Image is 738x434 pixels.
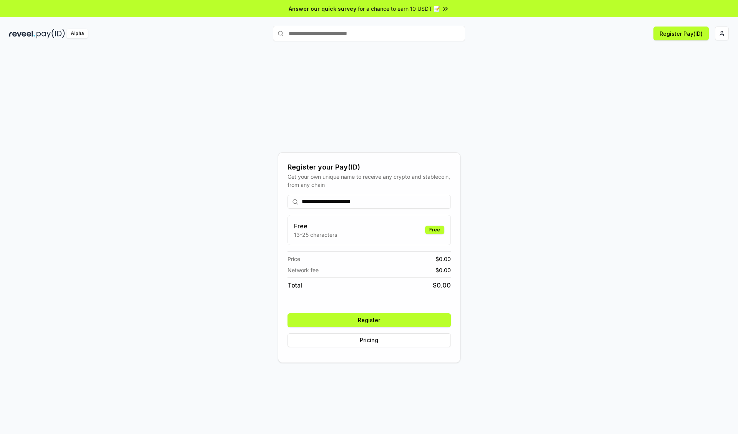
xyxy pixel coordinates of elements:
[66,29,88,38] div: Alpha
[289,5,356,13] span: Answer our quick survey
[425,226,444,234] div: Free
[37,29,65,38] img: pay_id
[294,231,337,239] p: 13-25 characters
[435,255,451,263] span: $ 0.00
[288,313,451,327] button: Register
[653,27,709,40] button: Register Pay(ID)
[288,162,451,173] div: Register your Pay(ID)
[288,333,451,347] button: Pricing
[435,266,451,274] span: $ 0.00
[288,281,302,290] span: Total
[9,29,35,38] img: reveel_dark
[288,266,319,274] span: Network fee
[358,5,440,13] span: for a chance to earn 10 USDT 📝
[433,281,451,290] span: $ 0.00
[288,255,300,263] span: Price
[294,221,337,231] h3: Free
[288,173,451,189] div: Get your own unique name to receive any crypto and stablecoin, from any chain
